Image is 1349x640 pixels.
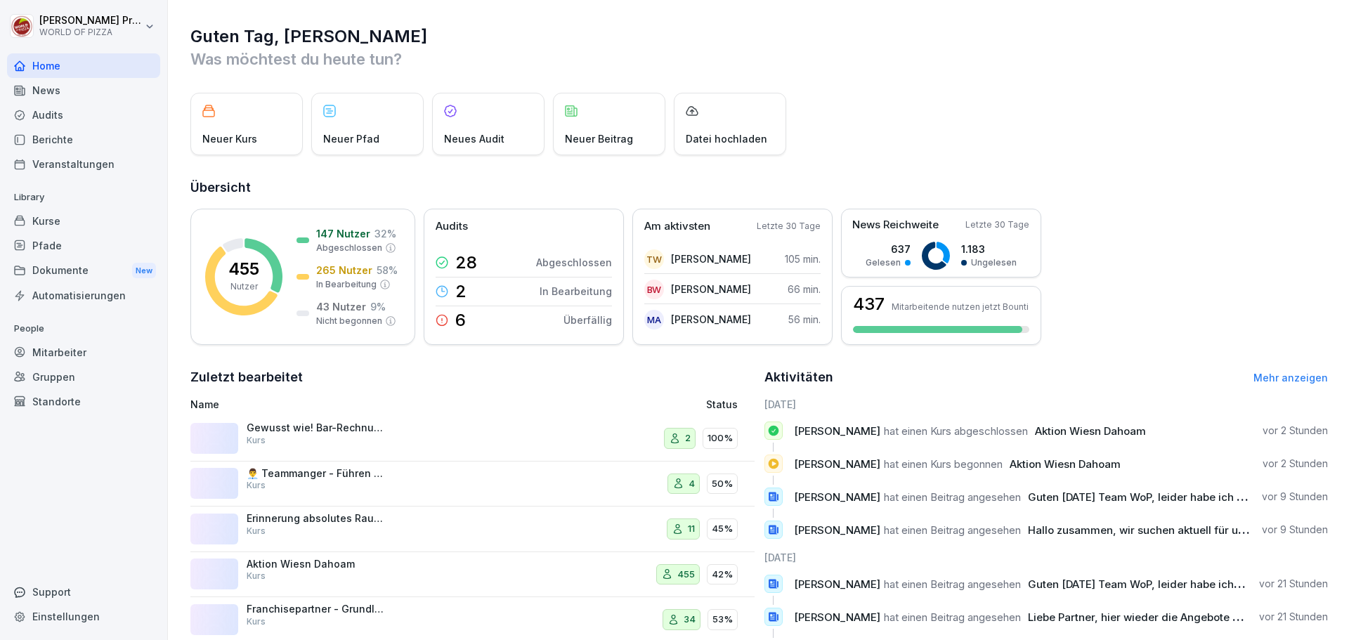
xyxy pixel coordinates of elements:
span: [PERSON_NAME] [794,577,880,591]
p: Was möchtest du heute tun? [190,48,1328,70]
span: hat einen Beitrag angesehen [884,610,1021,624]
p: 455 [228,261,259,277]
span: [PERSON_NAME] [794,457,880,471]
p: 637 [866,242,911,256]
p: Kurs [247,570,266,582]
a: Aktion Wiesn DahoamKurs45542% [190,552,755,598]
span: hat einen Beitrag angesehen [884,490,1021,504]
p: Kurs [247,615,266,628]
a: Erinnerung absolutes Rauchverbot im FirmenfahrzeugKurs1145% [190,507,755,552]
p: Nutzer [230,280,258,293]
a: 👨‍💼 Teammanger - Führen und Motivation von MitarbeiternKurs450% [190,462,755,507]
p: 2 [455,283,467,300]
span: hat einen Kurs abgeschlossen [884,424,1028,438]
p: 43 Nutzer [316,299,366,314]
a: Automatisierungen [7,283,160,308]
h2: Zuletzt bearbeitet [190,367,755,387]
p: Kurs [247,479,266,492]
p: vor 2 Stunden [1263,457,1328,471]
p: WORLD OF PIZZA [39,27,142,37]
p: 50% [712,477,733,491]
p: Kurs [247,525,266,537]
p: 45% [712,522,733,536]
p: Letzte 30 Tage [757,220,821,233]
p: Name [190,397,544,412]
span: [PERSON_NAME] [794,424,880,438]
span: [PERSON_NAME] [794,490,880,504]
a: News [7,78,160,103]
a: Einstellungen [7,604,160,629]
p: Library [7,186,160,209]
p: vor 21 Stunden [1259,577,1328,591]
span: hat einen Beitrag angesehen [884,523,1021,537]
p: Nicht begonnen [316,315,382,327]
h3: 437 [853,296,885,313]
p: 265 Nutzer [316,263,372,277]
p: 👨‍💼 Teammanger - Führen und Motivation von Mitarbeitern [247,467,387,480]
p: Erinnerung absolutes Rauchverbot im Firmenfahrzeug [247,512,387,525]
a: Pfade [7,233,160,258]
a: Berichte [7,127,160,152]
p: 28 [455,254,477,271]
p: 34 [684,613,696,627]
a: Audits [7,103,160,127]
h6: [DATE] [764,550,1329,565]
p: Mitarbeitende nutzen jetzt Bounti [892,301,1029,312]
p: News Reichweite [852,217,939,233]
div: mA [644,310,664,329]
div: Home [7,53,160,78]
a: Mitarbeiter [7,340,160,365]
span: Aktion Wiesn Dahoam [1010,457,1121,471]
p: In Bearbeitung [540,284,612,299]
p: Datei hochladen [686,131,767,146]
p: [PERSON_NAME] [671,312,751,327]
span: hat einen Kurs begonnen [884,457,1003,471]
a: Standorte [7,389,160,414]
p: Gelesen [866,256,901,269]
p: 105 min. [785,252,821,266]
div: TW [644,249,664,269]
span: hat einen Beitrag angesehen [884,577,1021,591]
p: In Bearbeitung [316,278,377,291]
p: Neuer Kurs [202,131,257,146]
h6: [DATE] [764,397,1329,412]
a: Gewusst wie! Bar-Rechnung korrekt in der Kasse verbuchen.Kurs2100% [190,416,755,462]
p: 53% [712,613,733,627]
p: [PERSON_NAME] [671,252,751,266]
p: Neues Audit [444,131,504,146]
h2: Übersicht [190,178,1328,197]
p: Status [706,397,738,412]
p: 2 [685,431,691,445]
span: [PERSON_NAME] [794,610,880,624]
p: 6 [455,312,466,329]
p: vor 2 Stunden [1263,424,1328,438]
p: 9 % [370,299,386,314]
p: Kurs [247,434,266,447]
a: Mehr anzeigen [1253,372,1328,384]
p: Gewusst wie! Bar-Rechnung korrekt in der Kasse verbuchen. [247,422,387,434]
p: vor 9 Stunden [1262,490,1328,504]
span: Aktion Wiesn Dahoam [1035,424,1146,438]
a: Kurse [7,209,160,233]
p: 1.183 [961,242,1017,256]
p: Neuer Pfad [323,131,379,146]
div: Dokumente [7,258,160,284]
p: Audits [436,218,468,235]
p: Neuer Beitrag [565,131,633,146]
p: 58 % [377,263,398,277]
p: Aktion Wiesn Dahoam [247,558,387,570]
p: 42% [712,568,733,582]
div: Veranstaltungen [7,152,160,176]
div: BW [644,280,664,299]
p: [PERSON_NAME] Proschwitz [39,15,142,27]
p: 4 [689,477,695,491]
p: 100% [708,431,733,445]
p: People [7,318,160,340]
span: [PERSON_NAME] [794,523,880,537]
